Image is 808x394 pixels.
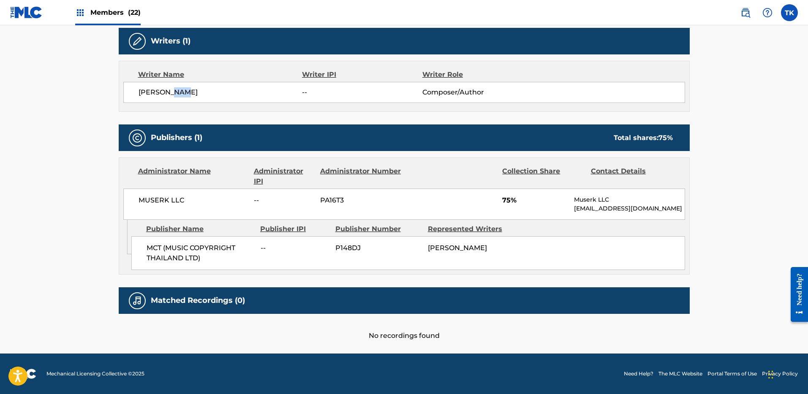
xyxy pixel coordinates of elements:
[90,8,141,17] span: Members
[139,195,248,205] span: MUSERK LLC
[146,224,254,234] div: Publisher Name
[302,70,422,80] div: Writer IPI
[502,195,568,205] span: 75%
[766,354,808,394] iframe: Chat Widget
[119,314,690,341] div: No recordings found
[624,370,653,378] a: Need Help?
[781,4,798,21] div: User Menu
[762,8,773,18] img: help
[10,369,36,379] img: logo
[46,370,144,378] span: Mechanical Licensing Collective © 2025
[335,224,422,234] div: Publisher Number
[132,296,142,306] img: Matched Recordings
[762,370,798,378] a: Privacy Policy
[254,166,314,186] div: Administrator IPI
[260,224,329,234] div: Publisher IPI
[737,4,754,21] a: Public Search
[740,8,751,18] img: search
[428,224,514,234] div: Represented Writers
[132,36,142,46] img: Writers
[658,134,673,142] span: 75 %
[422,70,532,80] div: Writer Role
[132,133,142,143] img: Publishers
[428,244,487,252] span: [PERSON_NAME]
[138,166,248,186] div: Administrator Name
[320,195,402,205] span: PA16T3
[128,8,141,16] span: (22)
[759,4,776,21] div: Help
[784,261,808,329] iframe: Resource Center
[10,6,43,19] img: MLC Logo
[707,370,757,378] a: Portal Terms of Use
[139,87,302,97] span: [PERSON_NAME]
[151,133,202,143] h5: Publishers (1)
[254,195,314,205] span: --
[335,243,422,253] span: P148DJ
[574,195,684,204] p: Muserk LLC
[574,204,684,213] p: [EMAIL_ADDRESS][DOMAIN_NAME]
[147,243,254,263] span: MCT (MUSIC COPYRRIGHT THAILAND LTD)
[614,133,673,143] div: Total shares:
[151,36,190,46] h5: Writers (1)
[768,362,773,387] div: Drag
[302,87,422,97] span: --
[591,166,673,186] div: Contact Details
[658,370,702,378] a: The MLC Website
[151,296,245,305] h5: Matched Recordings (0)
[320,166,402,186] div: Administrator Number
[502,166,584,186] div: Collection Share
[138,70,302,80] div: Writer Name
[75,8,85,18] img: Top Rightsholders
[422,87,532,97] span: Composer/Author
[261,243,329,253] span: --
